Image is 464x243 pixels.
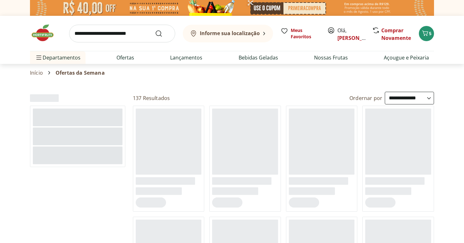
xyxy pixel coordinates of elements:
label: Ordernar por [349,95,382,102]
a: Lançamentos [170,54,202,61]
button: Submit Search [155,30,170,37]
button: Menu [35,50,43,65]
a: Meus Favoritos [281,27,320,40]
a: Nossas Frutas [314,54,348,61]
span: Meus Favoritos [291,27,320,40]
span: Olá, [337,27,366,42]
h2: 137 Resultados [133,95,170,102]
b: Informe sua localização [200,30,260,37]
button: Informe sua localização [183,25,273,42]
a: [PERSON_NAME] [337,34,378,41]
span: Departamentos [35,50,80,65]
img: Hortifruti [30,23,62,42]
a: Ofertas [116,54,134,61]
span: Ofertas da Semana [56,70,105,76]
a: Início [30,70,43,76]
input: search [69,25,175,42]
a: Comprar Novamente [381,27,411,41]
button: Carrinho [419,26,434,41]
span: 5 [429,30,431,36]
a: Bebidas Geladas [239,54,278,61]
a: Açougue e Peixaria [384,54,429,61]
